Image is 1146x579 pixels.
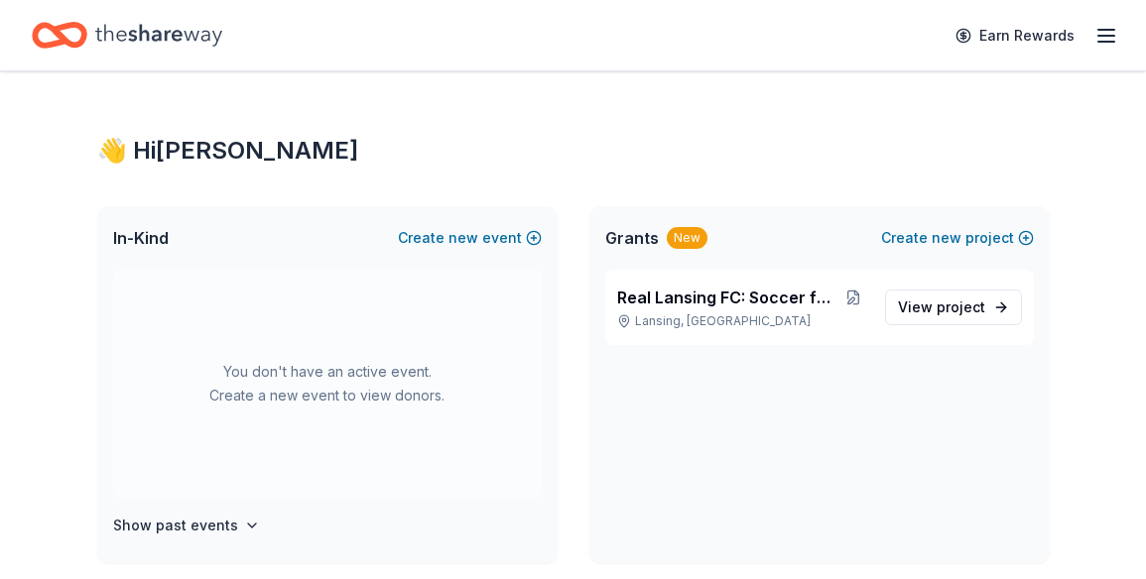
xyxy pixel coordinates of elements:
[944,18,1086,54] a: Earn Rewards
[898,295,985,319] span: View
[881,226,1034,250] button: Createnewproject
[398,226,542,250] button: Createnewevent
[605,226,659,250] span: Grants
[448,226,478,250] span: new
[97,135,1050,167] div: 👋 Hi [PERSON_NAME]
[617,286,839,309] span: Real Lansing FC: Soccer for Everyone
[667,227,707,249] div: New
[113,514,238,537] h4: Show past events
[932,226,961,250] span: new
[937,298,985,315] span: project
[617,313,869,329] p: Lansing, [GEOGRAPHIC_DATA]
[32,12,222,58] a: Home
[113,514,260,537] button: Show past events
[113,270,542,498] div: You don't have an active event. Create a new event to view donors.
[885,289,1022,325] a: View project
[113,226,169,250] span: In-Kind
